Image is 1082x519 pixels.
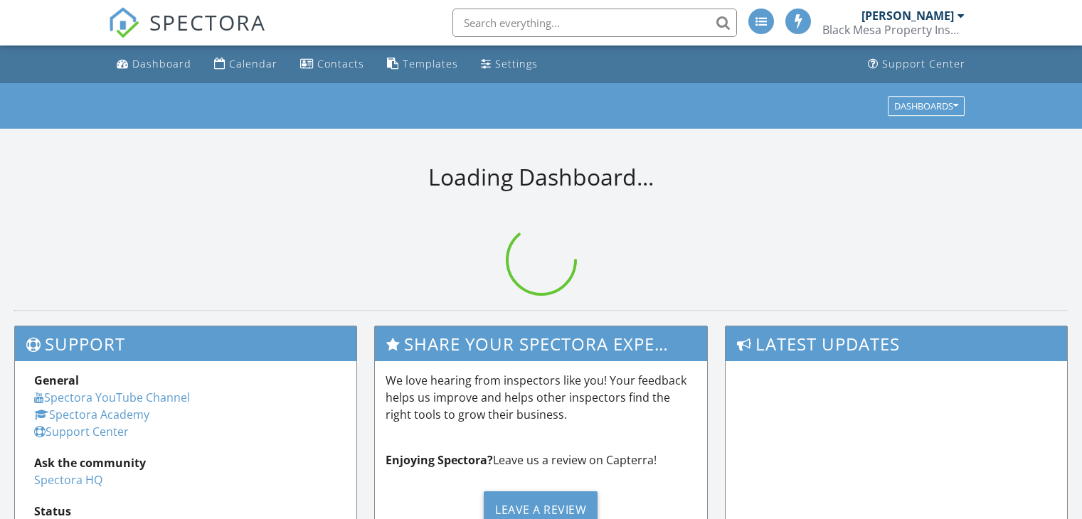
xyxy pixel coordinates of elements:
div: Black Mesa Property Inspections Inc [822,23,965,37]
img: The Best Home Inspection Software - Spectora [108,7,139,38]
div: Contacts [317,57,364,70]
p: We love hearing from inspectors like you! Your feedback helps us improve and helps other inspecto... [386,372,697,423]
a: SPECTORA [108,19,266,49]
div: Settings [495,57,538,70]
p: Leave us a review on Capterra! [386,451,697,469]
a: Support Center [862,51,971,77]
div: Calendar [229,57,277,70]
div: Support Center [882,57,965,70]
div: Dashboards [894,101,958,111]
input: Search everything... [452,9,737,37]
h3: Share Your Spectora Experience [375,326,708,361]
div: Dashboard [132,57,191,70]
a: Templates [381,51,464,77]
a: Support Center [34,424,129,439]
button: Dashboards [888,96,965,116]
a: Spectora YouTube Channel [34,390,190,405]
div: Ask the community [34,454,337,471]
a: Contacts [295,51,370,77]
h3: Support [15,326,356,361]
a: Dashboard [111,51,197,77]
a: Spectora Academy [34,407,149,422]
strong: Enjoying Spectora? [386,452,493,468]
div: [PERSON_NAME] [861,9,954,23]
span: SPECTORA [149,7,266,37]
a: Calendar [208,51,283,77]
strong: General [34,373,79,388]
a: Spectora HQ [34,472,102,488]
a: Settings [475,51,543,77]
h3: Latest Updates [726,326,1067,361]
div: Templates [403,57,458,70]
